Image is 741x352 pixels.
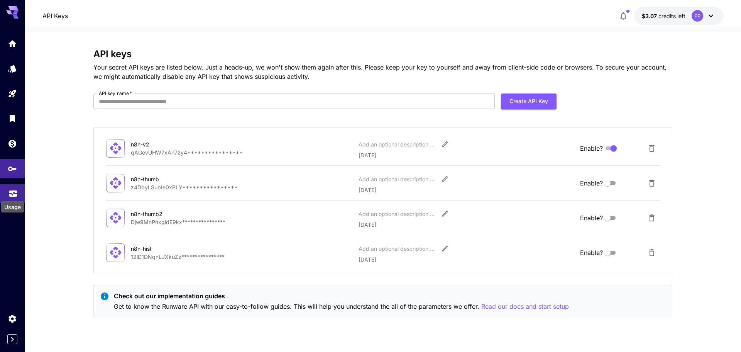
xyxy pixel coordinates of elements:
[359,245,436,253] div: Add an optional description or comment
[644,175,660,191] button: Delete API Key
[580,248,603,257] span: Enable?
[114,302,569,311] p: Get to know the Runware API with our easy-to-follow guides. This will help you understand the all...
[359,210,436,218] div: Add an optional description or comment
[1,201,24,213] div: Usage
[8,139,17,148] div: Wallet
[644,141,660,156] button: Delete API Key
[8,162,17,171] div: API Keys
[644,245,660,260] button: Delete API Key
[580,213,603,223] span: Enable?
[8,186,18,196] div: Usage
[114,291,569,301] p: Check out our implementation guides
[359,186,574,194] p: [DATE]
[359,221,574,229] p: [DATE]
[438,241,452,255] button: Edit
[501,94,557,109] button: Create API Key
[93,63,672,81] p: Your secret API keys are listed below. Just a heads-up, we won't show them again after this. Plea...
[8,89,17,99] div: Playground
[8,314,17,323] div: Settings
[359,151,574,159] p: [DATE]
[658,13,685,19] span: credits left
[692,10,703,22] div: PP
[580,179,603,188] span: Enable?
[438,172,452,186] button: Edit
[359,175,436,183] div: Add an optional description or comment
[644,210,660,226] button: Delete API Key
[438,137,452,151] button: Edit
[131,175,208,183] div: n8n-thumb
[8,64,17,73] div: Models
[131,245,208,253] div: n8n-hist
[642,13,658,19] span: $3.07
[8,39,17,48] div: Home
[438,207,452,221] button: Edit
[359,140,436,148] div: Add an optional description or comment
[42,11,68,20] a: API Keys
[580,144,603,153] span: Enable?
[642,12,685,20] div: $3.07377
[93,49,672,60] h3: API keys
[634,7,723,25] button: $3.07377PP
[7,334,17,344] button: Expand sidebar
[8,114,17,123] div: Library
[99,90,132,97] label: API key name
[42,11,68,20] nav: breadcrumb
[359,255,574,264] p: [DATE]
[481,302,569,311] button: Read our docs and start setup
[131,210,208,218] div: n8n-thumb2
[131,140,208,148] div: n8n-v2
